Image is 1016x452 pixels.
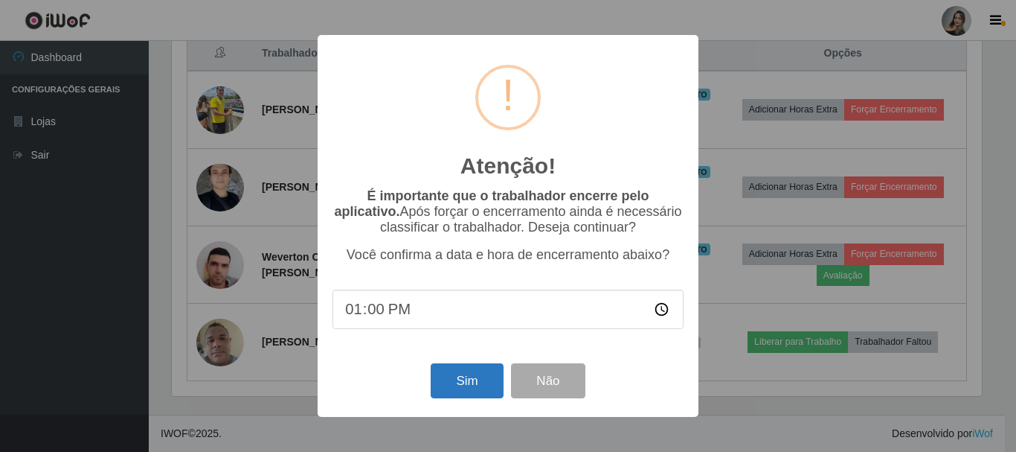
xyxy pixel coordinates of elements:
[334,188,649,219] b: É importante que o trabalhador encerre pelo aplicativo.
[332,188,684,235] p: Após forçar o encerramento ainda é necessário classificar o trabalhador. Deseja continuar?
[431,363,503,398] button: Sim
[332,247,684,263] p: Você confirma a data e hora de encerramento abaixo?
[511,363,585,398] button: Não
[460,153,556,179] h2: Atenção!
